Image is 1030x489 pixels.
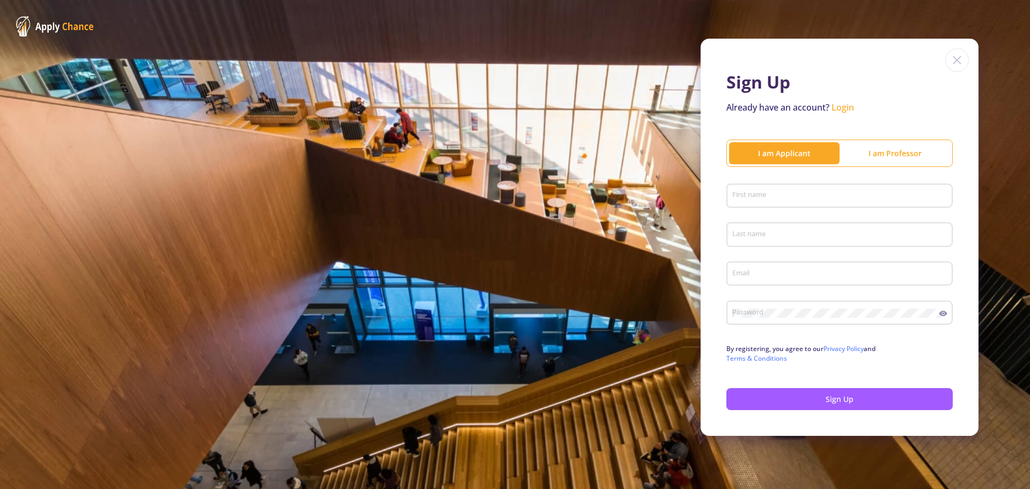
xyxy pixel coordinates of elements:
img: close icon [945,48,969,72]
h1: Sign Up [726,72,953,92]
a: Terms & Conditions [726,354,787,363]
a: Privacy Policy [823,344,864,353]
p: Already have an account? [726,101,953,114]
a: Login [832,101,854,113]
p: By registering, you agree to our and [726,344,953,363]
img: ApplyChance Logo [16,16,94,37]
button: Sign Up [726,388,953,410]
div: I am Professor [840,148,950,159]
div: I am Applicant [729,148,840,159]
